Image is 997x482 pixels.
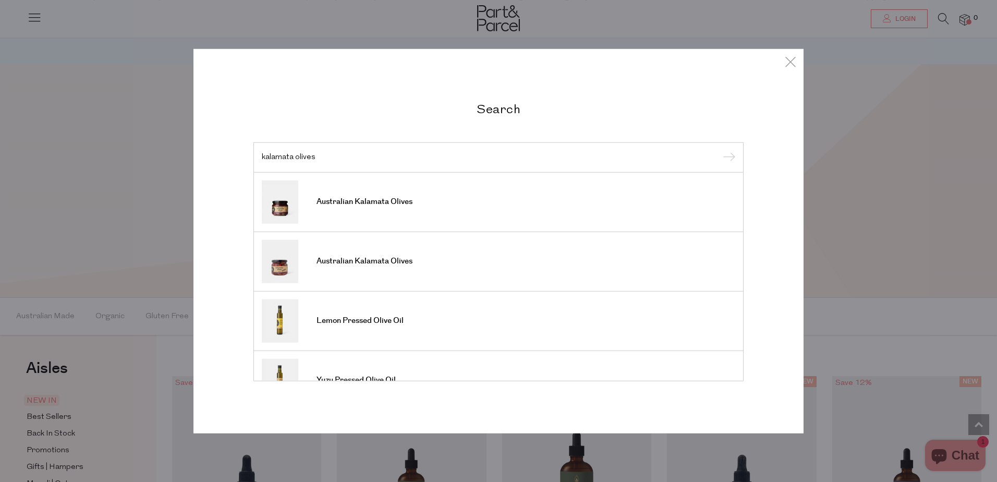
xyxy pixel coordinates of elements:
[262,180,735,223] a: Australian Kalamata Olives
[262,239,298,283] img: Australian Kalamata Olives
[262,299,735,342] a: Lemon Pressed Olive Oil
[262,153,735,161] input: Search
[262,239,735,283] a: Australian Kalamata Olives
[262,180,298,223] img: Australian Kalamata Olives
[262,299,298,342] img: Lemon Pressed Olive Oil
[262,358,298,402] img: Yuzu Pressed Olive Oil
[253,101,744,116] h2: Search
[262,358,735,402] a: Yuzu Pressed Olive Oil
[317,375,396,385] span: Yuzu Pressed Olive Oil
[317,197,412,207] span: Australian Kalamata Olives
[317,316,404,326] span: Lemon Pressed Olive Oil
[317,256,412,267] span: Australian Kalamata Olives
